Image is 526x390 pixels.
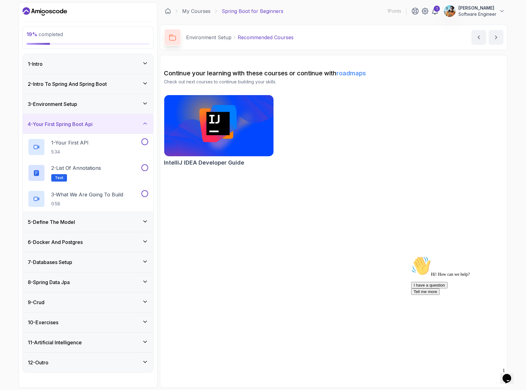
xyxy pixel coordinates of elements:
h3: 12 - Outro [28,359,48,366]
h3: 7 - Databases Setup [28,258,72,266]
button: 1-Intro [23,54,153,74]
p: 1 Points [387,8,401,14]
p: Spring Boot for Beginners [222,7,283,15]
a: IntelliJ IDEA Developer Guide cardIntelliJ IDEA Developer Guide [164,95,274,167]
button: 1-Your First API5:34 [28,138,148,156]
iframe: chat widget [500,365,520,384]
p: 5:34 [51,149,89,155]
button: 9-Crud [23,292,153,312]
button: 12-Outro [23,353,153,372]
button: 11-Artificial Intelligence [23,333,153,352]
p: [PERSON_NAME] [458,5,496,11]
img: user profile image [444,5,456,17]
p: Check out next courses to continue building your skills. [164,79,503,85]
div: 1 [434,6,440,12]
p: 2 - List of Annotations [51,164,101,172]
p: Recommended Courses [238,34,294,41]
button: Tell me more [2,35,31,41]
h3: 1 - Intro [28,60,43,68]
h3: 3 - Environment Setup [28,100,77,108]
span: Text [55,175,63,180]
button: 2-List of AnnotationsText [28,164,148,182]
h3: 10 - Exercises [28,319,58,326]
button: 10-Exercises [23,312,153,332]
button: user profile image[PERSON_NAME]Software Engineer [444,5,505,17]
span: Hi! How can we help? [2,19,61,23]
img: :wave: [2,2,22,22]
h3: 9 - Crud [28,299,44,306]
a: Dashboard [23,6,67,16]
button: previous content [471,30,486,45]
h3: 2 - Intro To Spring And Spring Boot [28,80,107,88]
h3: 8 - Spring Data Jpa [28,279,70,286]
a: My Courses [182,7,211,15]
h2: Continue your learning with these courses or continue with [164,69,503,78]
button: 3-Environment Setup [23,94,153,114]
h3: 4 - Your First Spring Boot Api [28,120,93,128]
a: roadmaps [336,69,366,77]
button: 4-Your First Spring Boot Api [23,114,153,134]
p: Software Engineer [458,11,496,17]
button: 7-Databases Setup [23,252,153,272]
button: 8-Spring Data Jpa [23,272,153,292]
a: Dashboard [165,8,171,14]
span: 19 % [27,31,37,37]
div: 👋Hi! How can we help?I have a questionTell me more [2,2,114,41]
button: 3-What We Are Going To Build0:58 [28,190,148,208]
p: 3 - What We Are Going To Build [51,191,123,198]
h3: 11 - Artificial Intelligence [28,339,82,346]
p: 1 - Your First API [51,139,89,146]
p: 0:58 [51,201,123,207]
button: I have a question [2,28,39,35]
h3: 6 - Docker And Postgres [28,238,83,246]
button: next content [489,30,503,45]
h3: 5 - Define The Model [28,218,75,226]
button: 5-Define The Model [23,212,153,232]
a: 1 [431,7,439,15]
button: 6-Docker And Postgres [23,232,153,252]
h2: IntelliJ IDEA Developer Guide [164,158,244,167]
span: completed [27,31,63,37]
p: Environment Setup [186,34,232,41]
button: 2-Intro To Spring And Spring Boot [23,74,153,94]
img: IntelliJ IDEA Developer Guide card [164,95,273,156]
iframe: chat widget [409,254,520,362]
